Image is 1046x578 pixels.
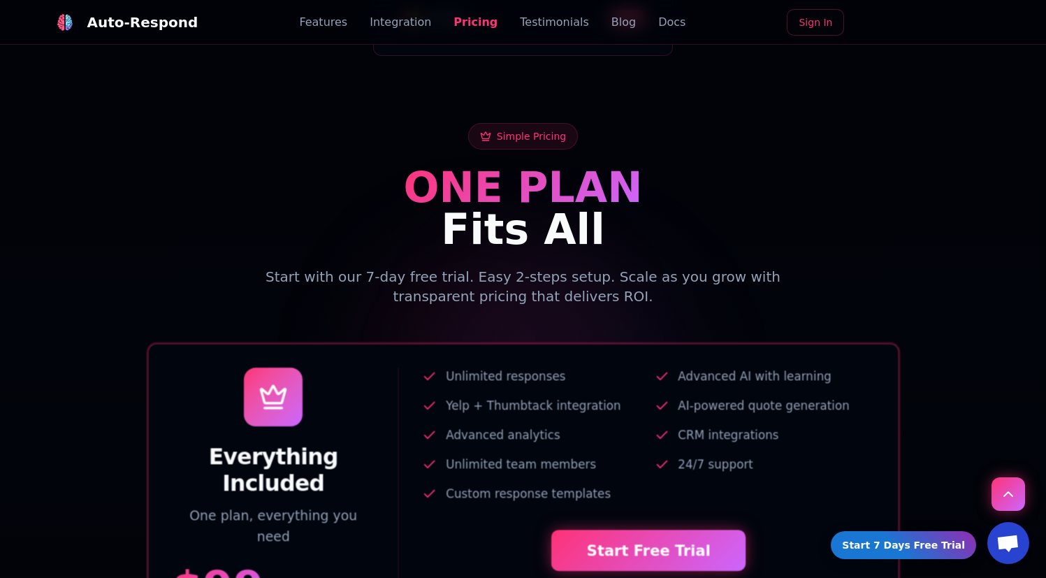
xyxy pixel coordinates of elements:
span: ONE PLAN [404,163,643,212]
p: Start with our 7-day free trial. Easy 2-steps setup. Scale as you grow with transparent pricing t... [255,267,792,306]
a: Pricing [453,14,497,31]
a: Blog [611,14,636,31]
span: Simple Pricing [497,129,566,143]
span: Unlimited responses [446,368,565,385]
span: Advanced AI with learning [678,368,831,385]
span: AI-powered quote generation [678,397,850,414]
div: Auto-Respond [87,13,198,32]
div: Open chat [987,522,1029,564]
p: One plan, everything you need [172,505,375,547]
img: Auto-Respond Logo [57,14,73,31]
span: Unlimited team members [446,456,596,473]
span: CRM integrations [678,426,778,444]
a: Sign In [787,9,844,36]
span: Fits All [441,205,604,254]
h3: Everything Included [172,444,375,497]
span: Yelp + Thumbtack integration [446,397,621,414]
span: Advanced analytics [446,426,560,444]
a: Start 7 Days Free Trial [831,531,976,559]
span: Custom response templates [446,485,611,503]
a: Integration [370,14,431,31]
iframe: Sign in with Google Button [848,8,1002,38]
span: 24/7 support [678,456,753,473]
a: Start Free Trial [551,530,746,571]
a: Auto-Respond LogoAuto-Respond [51,8,198,36]
a: Testimonials [520,14,589,31]
button: Scroll to top [991,477,1025,511]
a: Docs [658,14,685,31]
a: Features [299,14,347,31]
